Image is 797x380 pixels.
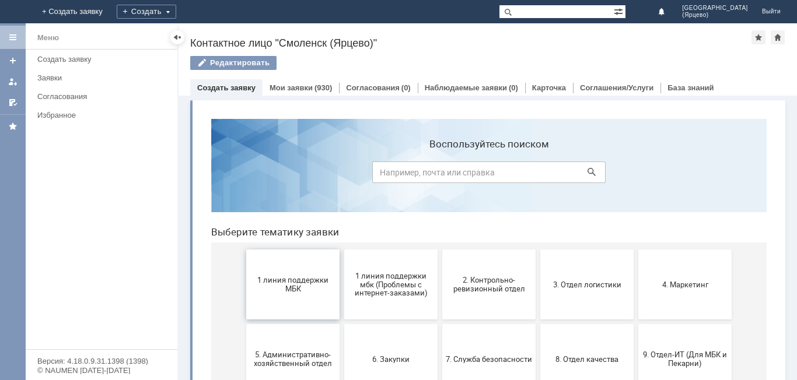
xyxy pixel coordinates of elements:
div: (930) [314,83,332,92]
div: Меню [37,31,59,45]
a: Согласования [346,83,400,92]
span: 9. Отдел-ИТ (Для МБК и Пекарни) [440,241,526,258]
a: Создать заявку [33,50,175,68]
label: Воспользуйтесь поиском [170,29,404,40]
div: Сделать домашней страницей [771,30,785,44]
span: 4. Маркетинг [440,170,526,179]
span: 7. Служба безопасности [244,245,330,254]
span: 5. Административно-хозяйственный отдел [48,241,134,258]
a: Мои заявки [270,83,313,92]
a: Согласования [33,87,175,105]
span: [GEOGRAPHIC_DATA] [682,5,748,12]
a: База знаний [667,83,714,92]
a: Соглашения/Услуги [580,83,653,92]
span: 3. Отдел логистики [342,170,428,179]
div: © NAUMEN [DATE]-[DATE] [37,367,166,374]
a: Мои заявки [4,72,22,91]
span: 2. Контрольно-ревизионный отдел [244,166,330,184]
div: Создать [117,5,176,19]
button: 5. Административно-хозяйственный отдел [44,214,138,284]
button: 7. Служба безопасности [240,214,334,284]
span: Финансовый отдел [440,319,526,328]
span: 8. Отдел качества [342,245,428,254]
button: 3. Отдел логистики [338,140,432,210]
span: Отдел-ИТ (Битрикс24 и CRM) [244,315,330,333]
span: Бухгалтерия (для мбк) [48,319,134,328]
a: Наблюдаемые заявки [425,83,507,92]
button: Бухгалтерия (для мбк) [44,289,138,359]
span: Отдел-ИТ (Офис) [342,319,428,328]
a: Создать заявку [197,83,256,92]
span: (Ярцево) [682,12,748,19]
div: Заявки [37,73,170,82]
header: Выберите тематику заявки [9,117,565,128]
div: Контактное лицо "Смоленск (Ярцево)" [190,37,751,49]
button: 1 линия поддержки мбк (Проблемы с интернет-заказами) [142,140,236,210]
button: Финансовый отдел [436,289,530,359]
span: 1 линия поддержки МБК [48,166,134,184]
button: 2. Контрольно-ревизионный отдел [240,140,334,210]
a: Мои согласования [4,93,22,112]
div: Избранное [37,111,158,119]
div: Версия: 4.18.0.9.31.1398 (1398) [37,357,166,365]
div: Создать заявку [37,55,170,64]
button: Отдел ИТ (1С) [142,289,236,359]
a: Создать заявку [4,51,22,70]
button: 4. Маркетинг [436,140,530,210]
span: Отдел ИТ (1С) [146,319,232,328]
div: (0) [509,83,518,92]
button: Отдел-ИТ (Офис) [338,289,432,359]
input: Например, почта или справка [170,52,404,73]
button: 9. Отдел-ИТ (Для МБК и Пекарни) [436,214,530,284]
span: Расширенный поиск [614,5,625,16]
div: Скрыть меню [170,30,184,44]
button: 8. Отдел качества [338,214,432,284]
button: 1 линия поддержки МБК [44,140,138,210]
div: Добавить в избранное [751,30,765,44]
span: 6. Закупки [146,245,232,254]
button: 6. Закупки [142,214,236,284]
a: Заявки [33,69,175,87]
div: Согласования [37,92,170,101]
div: (0) [401,83,411,92]
span: 1 линия поддержки мбк (Проблемы с интернет-заказами) [146,161,232,188]
button: Отдел-ИТ (Битрикс24 и CRM) [240,289,334,359]
a: Карточка [532,83,566,92]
